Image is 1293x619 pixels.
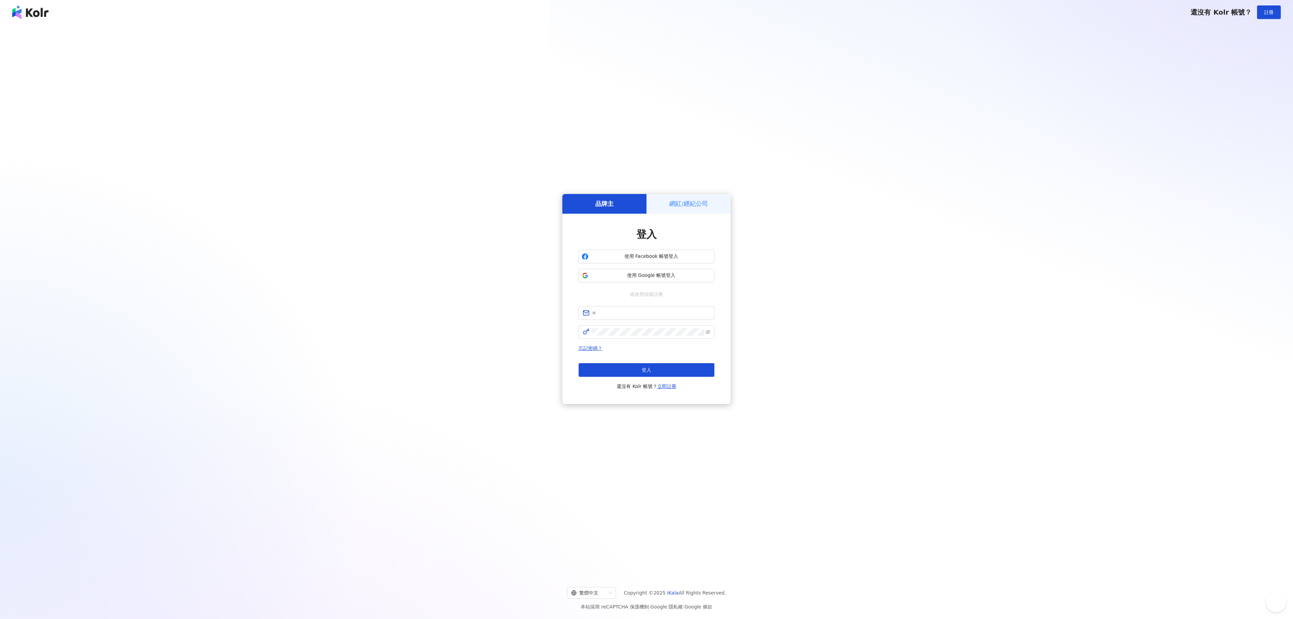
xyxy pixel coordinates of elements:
[1264,10,1274,15] span: 註冊
[625,290,668,298] span: 或使用信箱註冊
[591,272,711,279] span: 使用 Google 帳號登入
[685,604,712,609] a: Google 條款
[595,199,614,208] h5: 品牌主
[579,269,714,282] button: 使用 Google 帳號登入
[657,384,676,389] a: 立即註冊
[636,228,657,240] span: 登入
[581,603,712,611] span: 本站採用 reCAPTCHA 保護機制
[706,330,710,334] span: eye-invisible
[683,604,685,609] span: |
[579,363,714,377] button: 登入
[642,367,651,373] span: 登入
[1266,592,1286,612] iframe: Help Scout Beacon - Open
[624,589,726,597] span: Copyright © 2025 All Rights Reserved.
[1191,8,1252,16] span: 還沒有 Kolr 帳號？
[571,587,606,598] div: 繁體中文
[667,590,679,596] a: iKala
[617,382,676,390] span: 還沒有 Kolr 帳號？
[650,604,683,609] a: Google 隱私權
[579,346,602,351] a: 忘記密碼？
[579,250,714,263] button: 使用 Facebook 帳號登入
[669,199,708,208] h5: 網紅/經紀公司
[649,604,651,609] span: |
[1257,5,1281,19] button: 註冊
[12,5,49,19] img: logo
[591,253,711,260] span: 使用 Facebook 帳號登入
